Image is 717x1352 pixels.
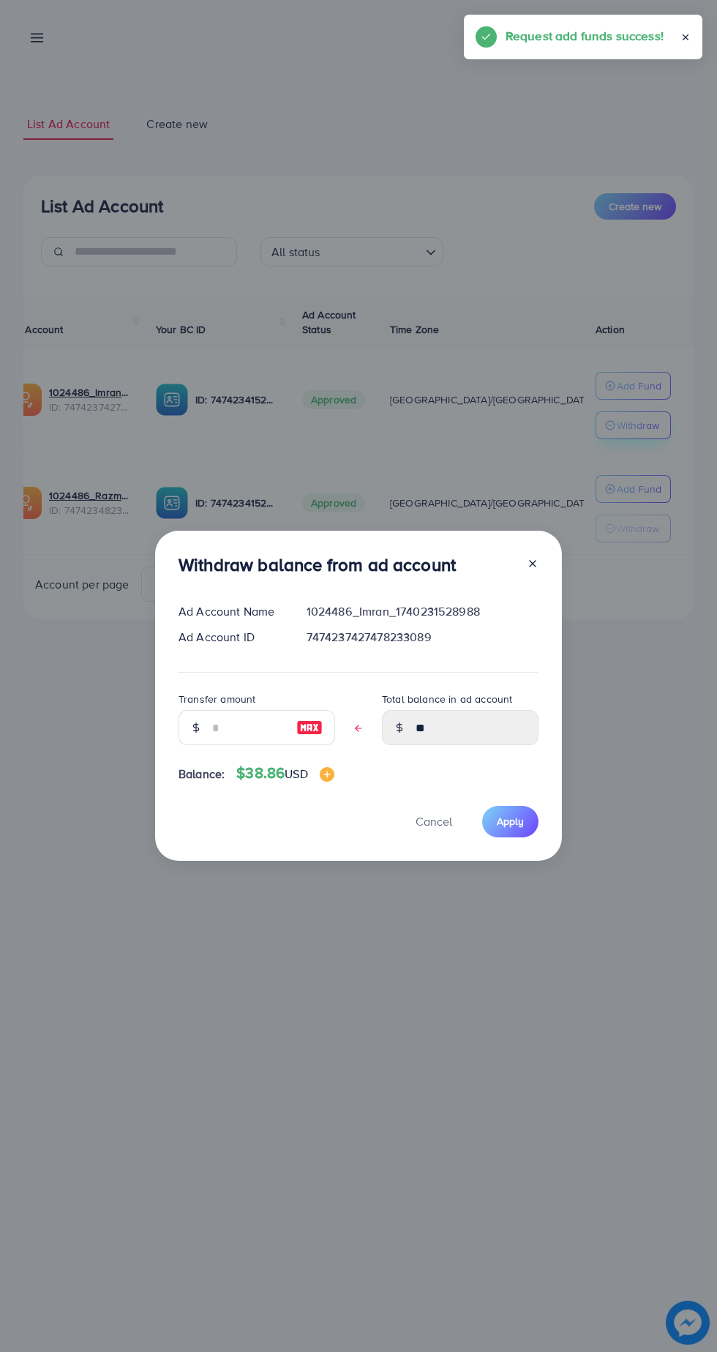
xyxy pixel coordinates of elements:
[497,814,524,829] span: Apply
[236,764,334,783] h4: $38.86
[296,719,323,736] img: image
[320,767,334,782] img: image
[397,806,470,837] button: Cancel
[167,603,295,620] div: Ad Account Name
[179,766,225,783] span: Balance:
[295,603,550,620] div: 1024486_Imran_1740231528988
[167,629,295,646] div: Ad Account ID
[285,766,307,782] span: USD
[179,554,456,575] h3: Withdraw balance from ad account
[382,692,512,706] label: Total balance in ad account
[179,692,255,706] label: Transfer amount
[482,806,538,837] button: Apply
[295,629,550,646] div: 7474237427478233089
[416,813,452,829] span: Cancel
[506,26,664,45] h5: Request add funds success!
